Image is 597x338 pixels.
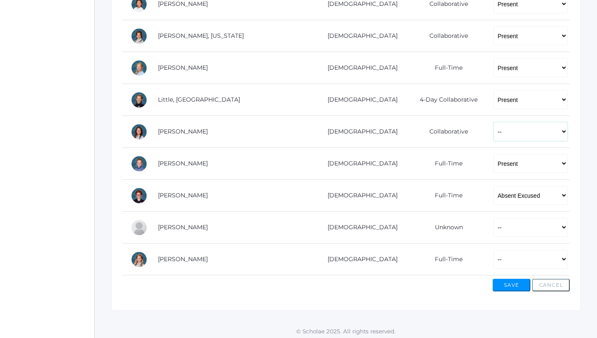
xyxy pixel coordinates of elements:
td: Collaborative [406,116,485,148]
td: Full-Time [406,180,485,212]
div: Eleanor Velasquez [131,219,147,236]
button: Save [493,279,530,291]
div: Maggie Oram [131,123,147,140]
a: [PERSON_NAME] [158,255,208,263]
td: [DEMOGRAPHIC_DATA] [313,20,406,52]
div: Savannah Little [131,92,147,108]
div: Chloe Lewis [131,60,147,76]
div: Theodore Trumpower [131,187,147,204]
td: [DEMOGRAPHIC_DATA] [313,84,406,116]
td: Unknown [406,212,485,244]
td: [DEMOGRAPHIC_DATA] [313,52,406,84]
a: [PERSON_NAME], [US_STATE] [158,32,244,39]
td: Full-Time [406,52,485,84]
td: Full-Time [406,244,485,275]
a: [PERSON_NAME] [158,64,208,71]
div: Dylan Sandeman [131,155,147,172]
td: [DEMOGRAPHIC_DATA] [313,148,406,180]
button: Cancel [532,279,570,291]
a: Little, [GEOGRAPHIC_DATA] [158,96,240,103]
td: Full-Time [406,148,485,180]
td: 4-Day Collaborative [406,84,485,116]
div: Georgia Lee [131,28,147,45]
a: [PERSON_NAME] [158,160,208,167]
td: [DEMOGRAPHIC_DATA] [313,116,406,148]
p: © Scholae 2025. All rights reserved. [95,327,597,335]
td: [DEMOGRAPHIC_DATA] [313,244,406,275]
td: Collaborative [406,20,485,52]
td: [DEMOGRAPHIC_DATA] [313,180,406,212]
a: [PERSON_NAME] [158,128,208,135]
a: [PERSON_NAME] [158,223,208,231]
td: [DEMOGRAPHIC_DATA] [313,212,406,244]
div: Bailey Zacharia [131,251,147,268]
a: [PERSON_NAME] [158,191,208,199]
